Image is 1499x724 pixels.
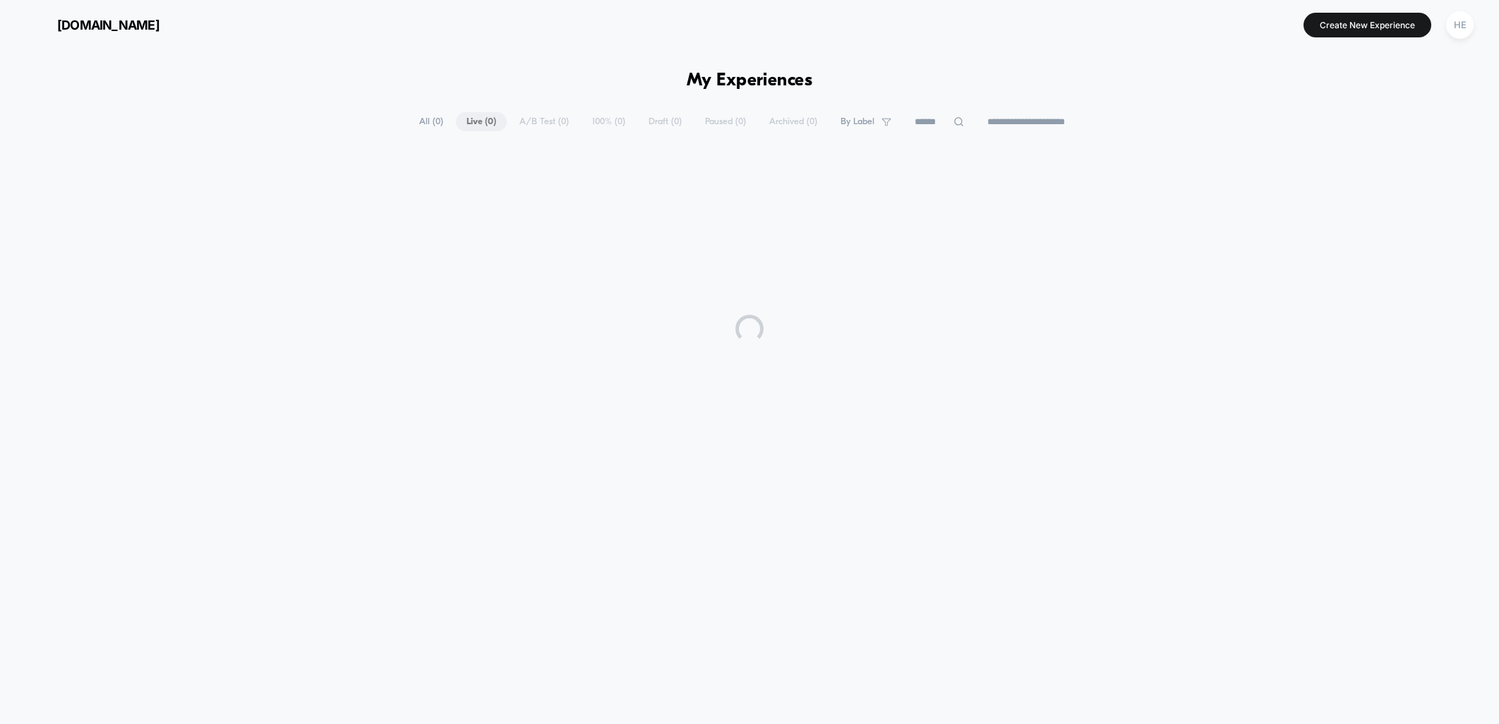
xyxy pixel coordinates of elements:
div: HE [1446,11,1474,39]
span: [DOMAIN_NAME] [57,18,159,32]
h1: My Experiences [687,71,813,91]
button: Create New Experience [1304,13,1431,37]
button: HE [1442,11,1478,40]
span: All ( 0 ) [409,112,454,131]
span: By Label [841,116,874,127]
button: [DOMAIN_NAME] [21,13,164,36]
